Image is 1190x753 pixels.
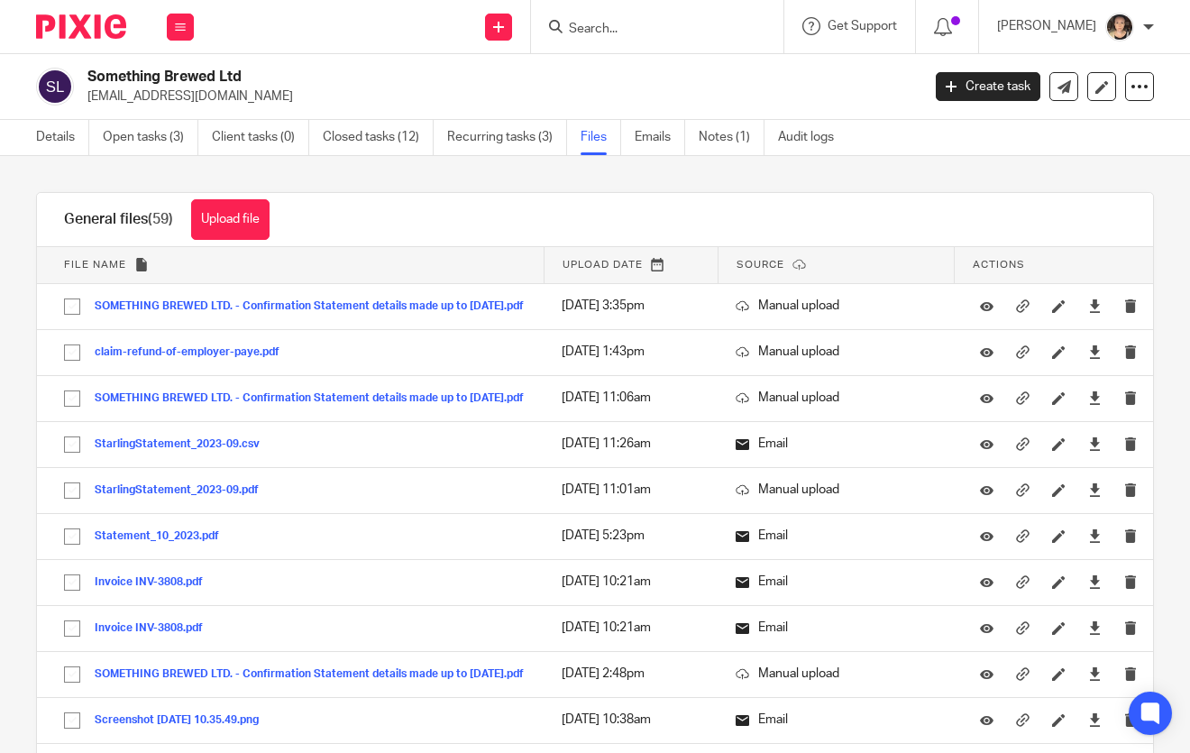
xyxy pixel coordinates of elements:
p: [DATE] 2:48pm [562,665,700,683]
input: Select [55,381,89,416]
a: Audit logs [778,120,847,155]
input: Select [55,565,89,600]
a: Files [581,120,621,155]
input: Select [55,427,89,462]
p: Manual upload [736,389,937,407]
a: Create task [936,72,1040,101]
a: Client tasks (0) [212,120,309,155]
a: Download [1088,665,1102,683]
p: [DATE] 10:21am [562,619,700,637]
img: svg%3E [36,68,74,106]
input: Select [55,335,89,370]
a: Emails [635,120,685,155]
p: Manual upload [736,297,937,315]
button: SOMETHING BREWED LTD. - Confirmation Statement details made up to [DATE].pdf [95,668,537,681]
input: Select [55,289,89,324]
p: [DATE] 11:26am [562,435,700,453]
a: Download [1088,573,1102,591]
a: Download [1088,619,1102,637]
p: Manual upload [736,343,937,361]
p: [DATE] 10:38am [562,711,700,729]
input: Select [55,611,89,646]
h1: General files [64,210,173,229]
p: [DATE] 11:01am [562,481,700,499]
p: [DATE] 11:06am [562,389,700,407]
a: Open tasks (3) [103,120,198,155]
button: Statement_10_2023.pdf [95,530,233,543]
p: [PERSON_NAME] [997,17,1096,35]
a: Download [1088,389,1102,407]
button: Invoice INV-3808.pdf [95,576,216,589]
a: Download [1088,435,1102,453]
a: Recurring tasks (3) [447,120,567,155]
button: SOMETHING BREWED LTD. - Confirmation Statement details made up to [DATE].pdf [95,392,537,405]
p: [DATE] 5:23pm [562,527,700,545]
button: SOMETHING BREWED LTD. - Confirmation Statement details made up to [DATE].pdf [95,300,537,313]
button: StarlingStatement_2023-09.csv [95,438,273,451]
a: Details [36,120,89,155]
a: Closed tasks (12) [323,120,434,155]
button: Invoice INV-3808.pdf [95,622,216,635]
span: Actions [973,260,1025,270]
button: Screenshot [DATE] 10.35.49.png [95,714,272,727]
span: Upload date [563,260,643,270]
h2: Something Brewed Ltd [87,68,745,87]
p: [DATE] 1:43pm [562,343,700,361]
input: Select [55,473,89,508]
p: Manual upload [736,665,937,683]
p: Email [736,573,937,591]
p: Email [736,527,937,545]
a: Notes (1) [699,120,764,155]
span: (59) [148,212,173,226]
img: Pixie [36,14,126,39]
a: Download [1088,711,1102,729]
input: Search [567,22,729,38]
p: [EMAIL_ADDRESS][DOMAIN_NAME] [87,87,909,106]
button: claim-refund-of-employer-paye.pdf [95,346,293,359]
a: Download [1088,481,1102,499]
button: StarlingStatement_2023-09.pdf [95,484,272,497]
input: Select [55,703,89,738]
span: Source [737,260,784,270]
a: Download [1088,297,1102,315]
img: 324535E6-56EA-408B-A48B-13C02EA99B5D.jpeg [1105,13,1134,41]
p: [DATE] 3:35pm [562,297,700,315]
a: Download [1088,343,1102,361]
span: Get Support [828,20,897,32]
a: Download [1088,527,1102,545]
p: Manual upload [736,481,937,499]
p: [DATE] 10:21am [562,573,700,591]
p: Email [736,711,937,729]
button: Upload file [191,199,270,240]
input: Select [55,657,89,692]
p: Email [736,619,937,637]
span: File name [64,260,126,270]
input: Select [55,519,89,554]
p: Email [736,435,937,453]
